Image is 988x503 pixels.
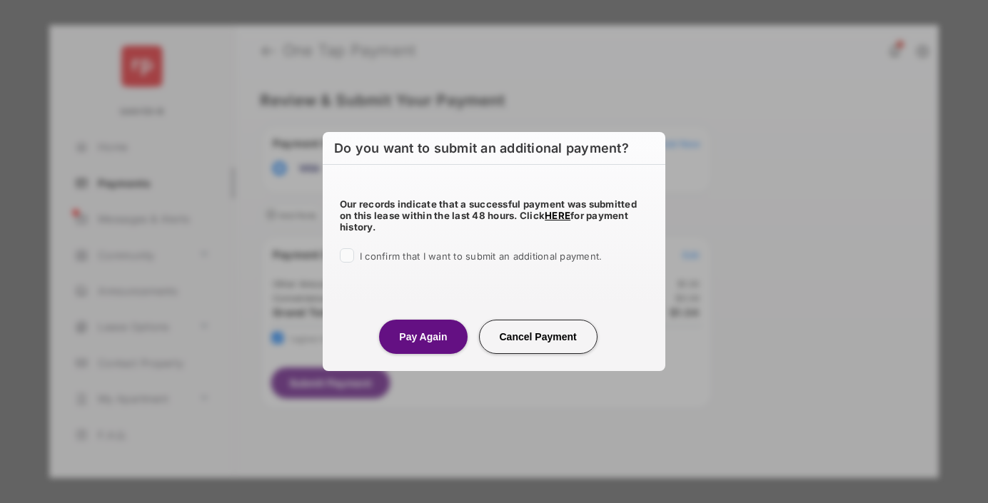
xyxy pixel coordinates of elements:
h5: Our records indicate that a successful payment was submitted on this lease within the last 48 hou... [340,198,648,233]
button: Cancel Payment [479,320,598,354]
a: HERE [545,210,570,221]
span: I confirm that I want to submit an additional payment. [360,250,602,262]
h2: Do you want to submit an additional payment? [323,132,665,165]
button: Pay Again [379,320,467,354]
